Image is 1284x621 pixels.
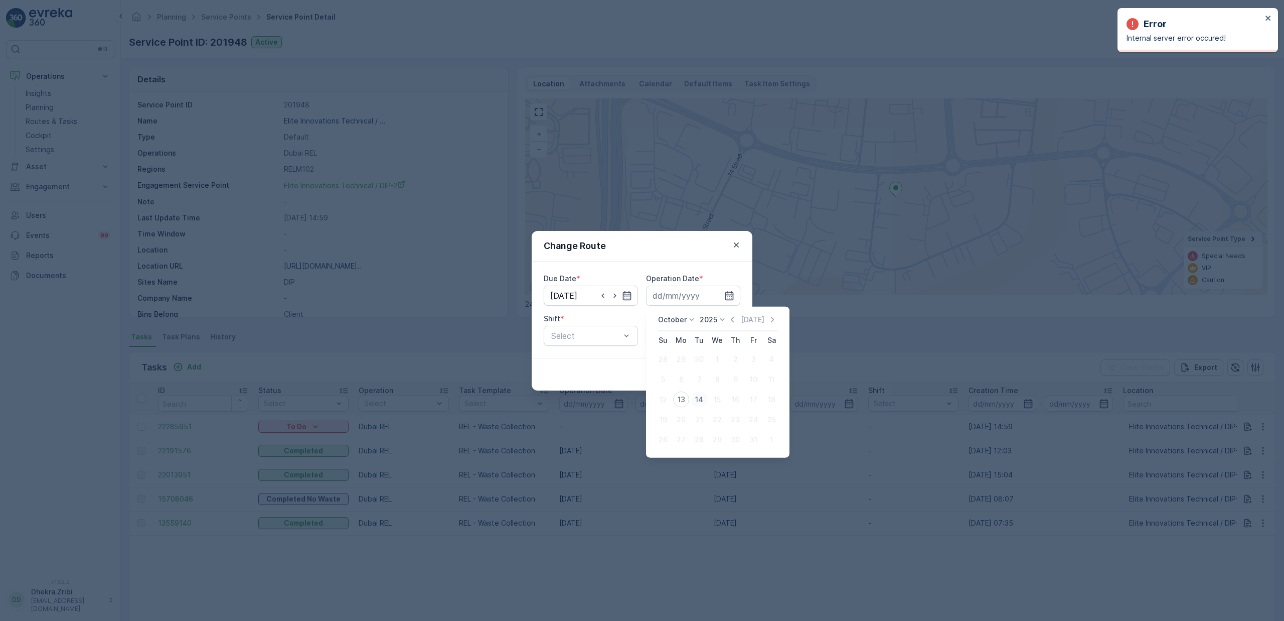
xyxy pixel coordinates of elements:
[673,412,689,428] div: 20
[745,371,761,388] div: 10
[727,351,743,367] div: 2
[726,331,744,349] th: Thursday
[544,239,606,253] p: Change Route
[763,392,779,408] div: 18
[709,371,725,388] div: 8
[762,331,780,349] th: Saturday
[763,351,779,367] div: 4
[741,315,764,325] p: [DATE]
[691,432,707,448] div: 28
[655,392,671,408] div: 12
[708,331,726,349] th: Wednesday
[763,432,779,448] div: 1
[700,315,717,325] p: 2025
[763,371,779,388] div: 11
[691,371,707,388] div: 7
[672,331,690,349] th: Monday
[1144,17,1167,31] p: Error
[709,412,725,428] div: 22
[709,351,725,367] div: 1
[658,315,687,325] p: October
[745,412,761,428] div: 24
[1265,14,1272,24] button: close
[673,351,689,367] div: 29
[691,351,707,367] div: 30
[745,392,761,408] div: 17
[690,331,708,349] th: Tuesday
[673,392,689,408] div: 13
[763,412,779,428] div: 25
[727,371,743,388] div: 9
[673,371,689,388] div: 6
[1127,33,1262,43] p: Internal server error occured!
[654,331,672,349] th: Sunday
[655,371,671,388] div: 5
[691,412,707,428] div: 21
[544,274,576,283] label: Due Date
[646,286,740,306] input: dd/mm/yyyy
[709,432,725,448] div: 29
[745,432,761,448] div: 31
[745,351,761,367] div: 3
[551,330,620,342] p: Select
[544,314,560,323] label: Shift
[655,351,671,367] div: 28
[646,274,699,283] label: Operation Date
[744,331,762,349] th: Friday
[655,432,671,448] div: 26
[727,412,743,428] div: 23
[544,286,638,306] input: dd/mm/yyyy
[691,392,707,408] div: 14
[673,432,689,448] div: 27
[655,412,671,428] div: 19
[727,392,743,408] div: 16
[709,392,725,408] div: 15
[727,432,743,448] div: 30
